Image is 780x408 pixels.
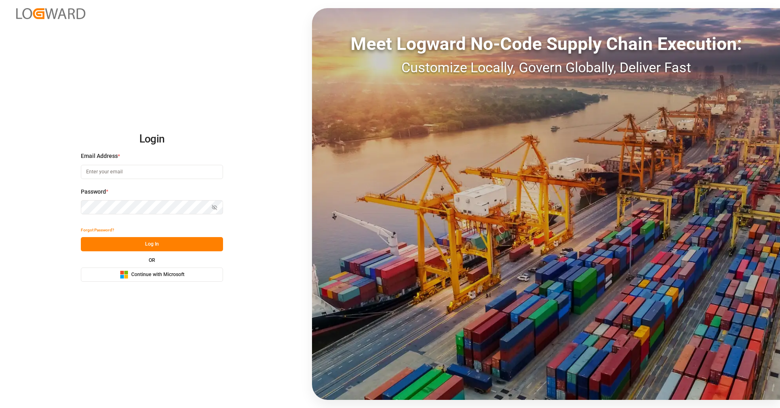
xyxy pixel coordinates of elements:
div: Meet Logward No-Code Supply Chain Execution: [312,30,780,57]
img: Logward_new_orange.png [16,8,85,19]
button: Continue with Microsoft [81,268,223,282]
button: Forgot Password? [81,223,114,237]
button: Log In [81,237,223,251]
input: Enter your email [81,165,223,179]
h2: Login [81,126,223,152]
small: OR [149,258,155,263]
span: Password [81,188,106,196]
span: Continue with Microsoft [131,271,184,278]
div: Customize Locally, Govern Globally, Deliver Fast [312,57,780,78]
span: Email Address [81,152,118,160]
